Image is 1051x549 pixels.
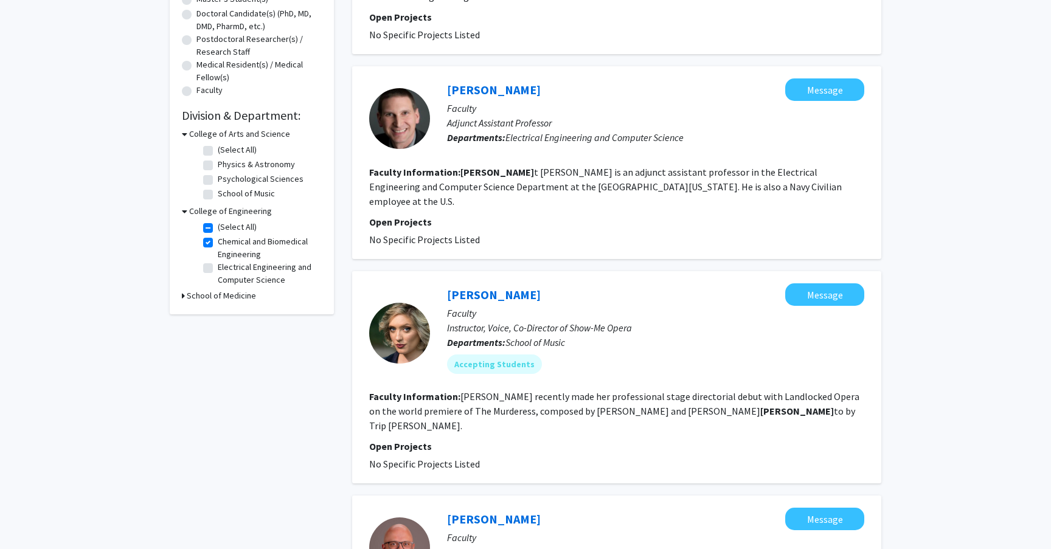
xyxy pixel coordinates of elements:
[182,108,322,123] h2: Division & Department:
[447,306,864,320] p: Faculty
[785,78,864,101] button: Message Brett Huhman
[785,508,864,530] button: Message Brett Chamberlain
[189,205,272,218] h3: College of Engineering
[369,29,480,41] span: No Specific Projects Listed
[218,173,304,185] label: Psychological Sciences
[369,390,460,402] b: Faculty Information:
[447,530,864,545] p: Faculty
[505,336,565,348] span: School of Music
[760,405,834,417] b: [PERSON_NAME]
[187,289,256,302] h3: School of Medicine
[369,458,480,470] span: No Specific Projects Listed
[369,166,460,178] b: Faculty Information:
[218,187,275,200] label: School of Music
[447,101,864,116] p: Faculty
[447,116,864,130] p: Adjunct Assistant Professor
[196,84,223,97] label: Faculty
[218,261,319,286] label: Electrical Engineering and Computer Science
[218,143,257,156] label: (Select All)
[369,439,864,454] p: Open Projects
[447,511,541,527] a: [PERSON_NAME]
[505,131,684,143] span: Electrical Engineering and Computer Science
[369,10,864,24] p: Open Projects
[447,287,541,302] a: [PERSON_NAME]
[196,7,322,33] label: Doctoral Candidate(s) (PhD, MD, DMD, PharmD, etc.)
[447,320,864,335] p: Instructor, Voice, Co-Director of Show-Me Opera
[9,494,52,540] iframe: Chat
[369,166,842,207] fg-read-more: t [PERSON_NAME] is an adjunct assistant professor in the Electrical Engineering and Computer Scie...
[189,128,290,140] h3: College of Arts and Science
[369,215,864,229] p: Open Projects
[369,390,859,432] fg-read-more: [PERSON_NAME] recently made her professional stage directorial debut with Landlocked Opera on the...
[196,58,322,84] label: Medical Resident(s) / Medical Fellow(s)
[447,354,542,374] mat-chip: Accepting Students
[218,158,295,171] label: Physics & Astronomy
[369,233,480,246] span: No Specific Projects Listed
[218,221,257,233] label: (Select All)
[447,131,505,143] b: Departments:
[447,336,505,348] b: Departments:
[785,283,864,306] button: Message Christina Ray
[447,82,541,97] a: [PERSON_NAME]
[196,33,322,58] label: Postdoctoral Researcher(s) / Research Staff
[218,235,319,261] label: Chemical and Biomedical Engineering
[460,166,534,178] b: [PERSON_NAME]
